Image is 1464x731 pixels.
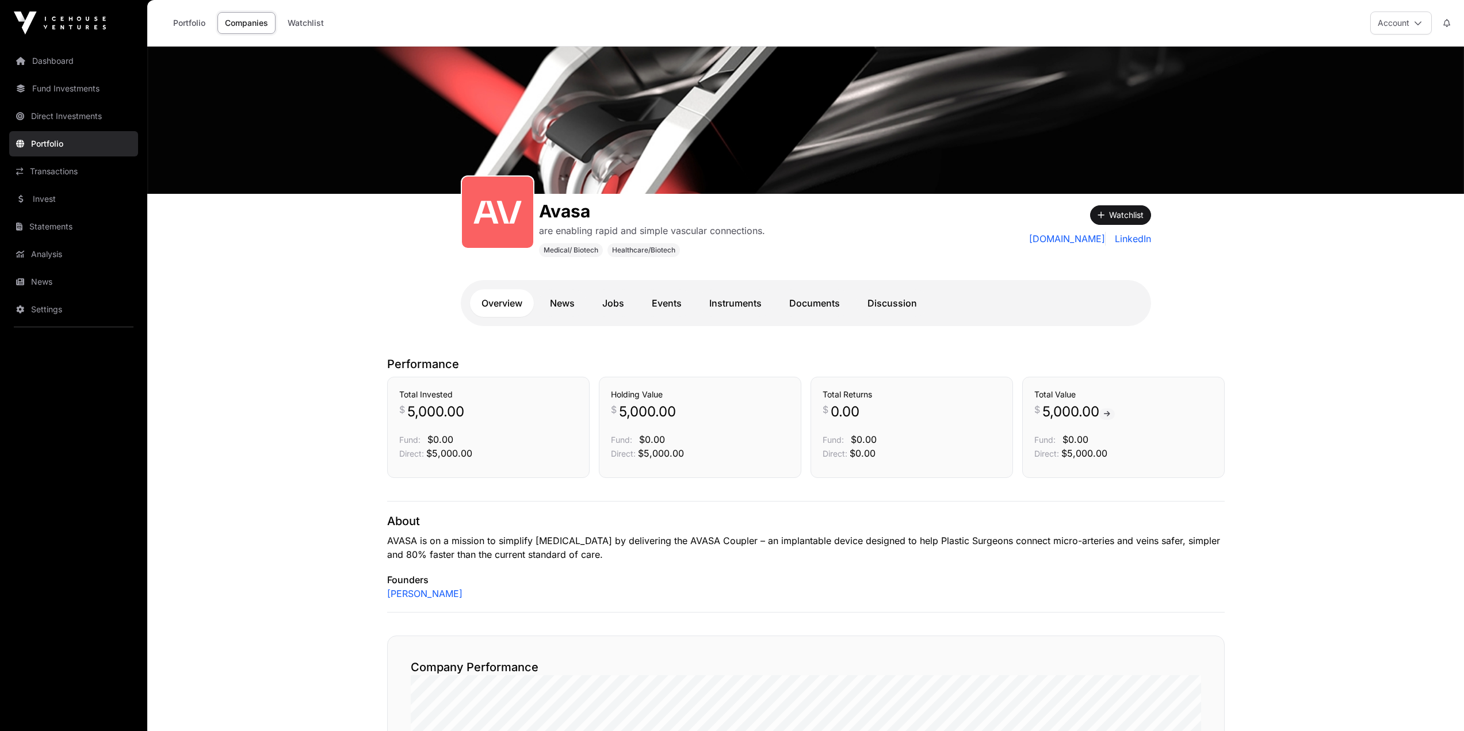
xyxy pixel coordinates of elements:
a: [DOMAIN_NAME] [1029,232,1106,246]
iframe: Chat Widget [1406,676,1464,731]
h2: Company Performance [411,659,1201,675]
span: $0.00 [639,434,665,445]
a: LinkedIn [1110,232,1151,246]
p: Founders [387,573,1225,587]
p: About [387,513,1225,529]
span: Fund: [399,435,421,445]
a: Companies [217,12,276,34]
span: 0.00 [831,403,859,421]
span: 5,000.00 [1042,403,1115,421]
a: Watchlist [280,12,331,34]
p: are enabling rapid and simple vascular connections. [539,224,765,238]
img: Icehouse Ventures Logo [14,12,106,35]
span: Medical/ Biotech [544,246,598,255]
span: Fund: [1034,435,1056,445]
a: Dashboard [9,48,138,74]
a: Fund Investments [9,76,138,101]
button: Watchlist [1090,205,1151,225]
img: SVGs_Avana.svg [467,181,529,243]
span: 5,000.00 [619,403,676,421]
h3: Total Value [1034,389,1213,400]
span: Direct: [1034,449,1059,458]
span: Direct: [399,449,424,458]
span: $ [823,403,828,416]
a: Statements [9,214,138,239]
a: Portfolio [9,131,138,156]
a: [PERSON_NAME] [387,587,462,600]
img: Avasa [147,47,1464,194]
a: News [9,269,138,294]
span: $0.00 [1062,434,1088,445]
button: Account [1370,12,1432,35]
a: Overview [470,289,534,317]
a: Analysis [9,242,138,267]
a: Transactions [9,159,138,184]
span: $0.00 [851,434,877,445]
nav: Tabs [470,289,1142,317]
span: Healthcare/Biotech [612,246,675,255]
a: Direct Investments [9,104,138,129]
span: Direct: [823,449,847,458]
a: Portfolio [166,12,213,34]
span: $ [611,403,617,416]
span: Fund: [823,435,844,445]
a: Settings [9,297,138,322]
a: Instruments [698,289,773,317]
h3: Total Returns [823,389,1001,400]
a: Discussion [856,289,928,317]
p: Performance [387,356,1225,372]
span: $ [399,403,405,416]
span: Direct: [611,449,636,458]
h1: Avasa [539,201,765,221]
a: Events [640,289,693,317]
a: Documents [778,289,851,317]
p: AVASA is on a mission to simplify [MEDICAL_DATA] by delivering the AVASA Coupler – an implantable... [387,534,1225,561]
span: Fund: [611,435,632,445]
span: $0.00 [850,447,876,459]
a: Invest [9,186,138,212]
span: $5,000.00 [638,447,684,459]
span: $5,000.00 [1061,447,1107,459]
span: $ [1034,403,1040,416]
span: $0.00 [427,434,453,445]
h3: Holding Value [611,389,789,400]
a: Jobs [591,289,636,317]
a: News [538,289,586,317]
span: 5,000.00 [407,403,464,421]
span: $5,000.00 [426,447,472,459]
h3: Total Invested [399,389,578,400]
